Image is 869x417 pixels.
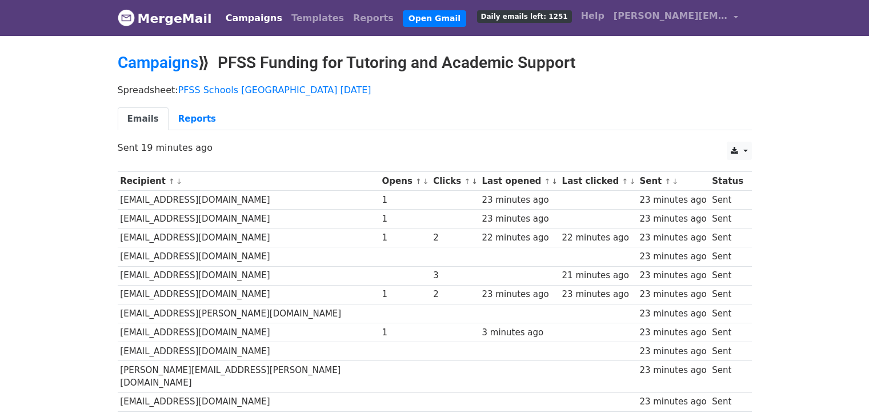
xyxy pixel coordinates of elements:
[118,266,379,285] td: [EMAIL_ADDRESS][DOMAIN_NAME]
[614,9,728,23] span: [PERSON_NAME][EMAIL_ADDRESS][DOMAIN_NAME]
[176,177,182,186] a: ↓
[709,342,746,360] td: Sent
[430,172,479,191] th: Clicks
[415,177,422,186] a: ↑
[562,231,634,244] div: 22 minutes ago
[639,345,706,358] div: 23 minutes ago
[423,177,429,186] a: ↓
[349,7,398,30] a: Reports
[709,323,746,342] td: Sent
[709,285,746,304] td: Sent
[709,392,746,411] td: Sent
[379,172,431,191] th: Opens
[382,288,428,301] div: 1
[639,194,706,207] div: 23 minutes ago
[576,5,609,27] a: Help
[562,288,634,301] div: 23 minutes ago
[118,304,379,323] td: [EMAIL_ADDRESS][PERSON_NAME][DOMAIN_NAME]
[433,269,476,282] div: 3
[639,212,706,226] div: 23 minutes ago
[118,191,379,210] td: [EMAIL_ADDRESS][DOMAIN_NAME]
[639,250,706,263] div: 23 minutes ago
[709,210,746,228] td: Sent
[118,53,752,73] h2: ⟫ PFSS Funding for Tutoring and Academic Support
[482,212,556,226] div: 23 minutes ago
[709,361,746,393] td: Sent
[221,7,287,30] a: Campaigns
[178,85,371,95] a: PFSS Schools [GEOGRAPHIC_DATA] [DATE]
[639,288,706,301] div: 23 minutes ago
[709,266,746,285] td: Sent
[118,247,379,266] td: [EMAIL_ADDRESS][DOMAIN_NAME]
[629,177,635,186] a: ↓
[464,177,470,186] a: ↑
[118,107,169,131] a: Emails
[709,247,746,266] td: Sent
[382,212,428,226] div: 1
[287,7,349,30] a: Templates
[118,9,135,26] img: MergeMail logo
[672,177,678,186] a: ↓
[709,172,746,191] th: Status
[477,10,572,23] span: Daily emails left: 1251
[562,269,634,282] div: 21 minutes ago
[471,177,478,186] a: ↓
[433,288,476,301] div: 2
[709,191,746,210] td: Sent
[551,177,558,186] a: ↓
[622,177,628,186] a: ↑
[118,323,379,342] td: [EMAIL_ADDRESS][DOMAIN_NAME]
[382,231,428,244] div: 1
[433,231,476,244] div: 2
[118,228,379,247] td: [EMAIL_ADDRESS][DOMAIN_NAME]
[482,288,556,301] div: 23 minutes ago
[709,228,746,247] td: Sent
[472,5,576,27] a: Daily emails left: 1251
[637,172,710,191] th: Sent
[639,307,706,320] div: 23 minutes ago
[118,361,379,393] td: [PERSON_NAME][EMAIL_ADDRESS][PERSON_NAME][DOMAIN_NAME]
[118,142,752,154] p: Sent 19 minutes ago
[118,53,198,72] a: Campaigns
[118,210,379,228] td: [EMAIL_ADDRESS][DOMAIN_NAME]
[559,172,637,191] th: Last clicked
[118,392,379,411] td: [EMAIL_ADDRESS][DOMAIN_NAME]
[118,84,752,96] p: Spreadsheet:
[544,177,551,186] a: ↑
[118,172,379,191] th: Recipient
[169,177,175,186] a: ↑
[118,6,212,30] a: MergeMail
[609,5,743,31] a: [PERSON_NAME][EMAIL_ADDRESS][DOMAIN_NAME]
[169,107,226,131] a: Reports
[709,304,746,323] td: Sent
[118,342,379,360] td: [EMAIL_ADDRESS][DOMAIN_NAME]
[403,10,466,27] a: Open Gmail
[639,395,706,408] div: 23 minutes ago
[382,194,428,207] div: 1
[639,231,706,244] div: 23 minutes ago
[664,177,671,186] a: ↑
[382,326,428,339] div: 1
[639,326,706,339] div: 23 minutes ago
[118,285,379,304] td: [EMAIL_ADDRESS][DOMAIN_NAME]
[812,362,869,417] iframe: Chat Widget
[482,231,556,244] div: 22 minutes ago
[639,364,706,377] div: 23 minutes ago
[479,172,559,191] th: Last opened
[639,269,706,282] div: 23 minutes ago
[482,194,556,207] div: 23 minutes ago
[482,326,556,339] div: 3 minutes ago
